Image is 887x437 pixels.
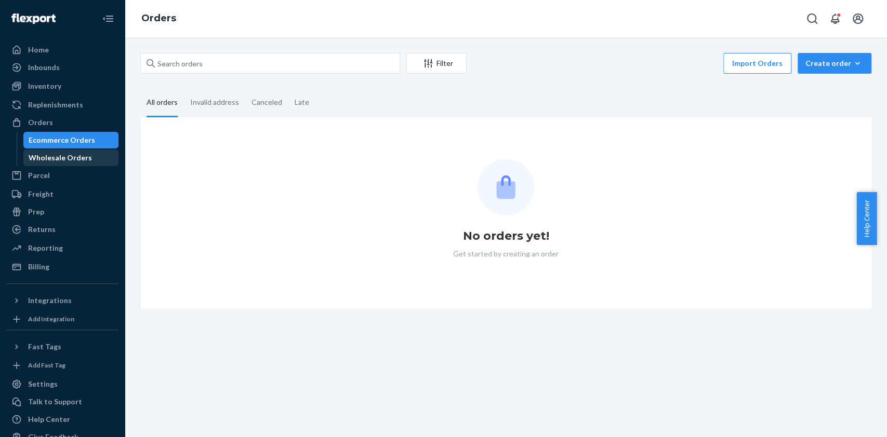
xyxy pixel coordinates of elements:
div: Canceled [251,89,282,116]
p: Get started by creating an order [453,249,559,259]
a: Freight [6,186,118,202]
div: Fast Tags [28,342,61,352]
img: Flexport logo [11,13,56,24]
a: Talk to Support [6,393,118,410]
div: Replenishments [28,100,83,110]
div: Parcel [28,170,50,181]
div: Add Fast Tag [28,361,65,370]
div: All orders [147,89,178,117]
a: Parcel [6,167,118,184]
div: Home [28,45,49,55]
a: Add Fast Tag [6,359,118,372]
button: Open account menu [848,8,868,29]
div: Help Center [28,414,70,425]
img: Empty list [478,159,534,215]
a: Returns [6,221,118,238]
a: Settings [6,376,118,392]
a: Home [6,42,118,58]
a: Billing [6,258,118,275]
input: Search orders [140,53,400,74]
div: Orders [28,117,53,128]
button: Create order [798,53,871,74]
div: Talk to Support [28,397,82,407]
a: Wholesale Orders [23,149,119,166]
div: Settings [28,379,58,389]
div: Filter [407,58,466,69]
div: Freight [28,189,54,199]
h1: No orders yet! [463,228,549,244]
div: Add Integration [28,315,74,323]
div: Billing [28,262,49,272]
div: Integrations [28,295,72,306]
div: Invalid address [190,89,239,116]
button: Integrations [6,292,118,309]
a: Orders [6,114,118,131]
button: Fast Tags [6,338,118,355]
div: Inbounds [28,62,60,73]
button: Close Navigation [98,8,118,29]
a: Inventory [6,78,118,94]
a: Help Center [6,411,118,428]
div: Inventory [28,81,61,91]
button: Filter [406,53,467,74]
div: Prep [28,207,44,217]
div: Returns [28,224,56,235]
button: Import Orders [723,53,791,74]
button: Open Search Box [802,8,823,29]
a: Reporting [6,240,118,256]
a: Ecommerce Orders [23,132,119,148]
div: Late [295,89,309,116]
a: Prep [6,203,118,220]
div: Create order [805,58,864,69]
a: Replenishments [6,97,118,113]
a: Add Integration [6,313,118,325]
button: Help Center [856,192,877,245]
ol: breadcrumbs [133,4,184,34]
a: Orders [141,12,176,24]
div: Reporting [28,243,63,253]
div: Wholesale Orders [29,153,92,163]
div: Ecommerce Orders [29,135,95,145]
button: Open notifications [825,8,845,29]
a: Inbounds [6,59,118,76]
